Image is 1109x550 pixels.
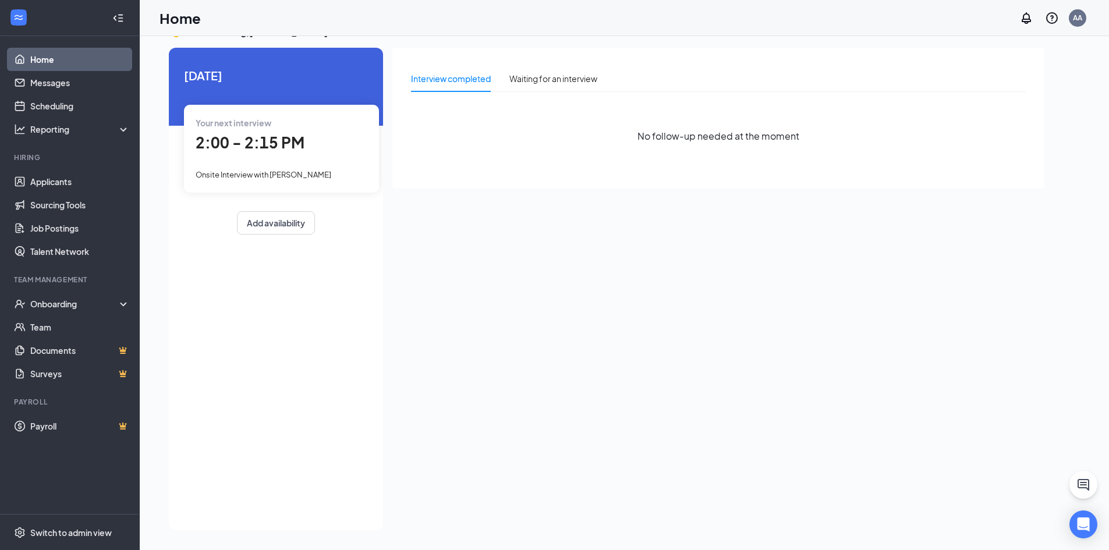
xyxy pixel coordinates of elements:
svg: Collapse [112,12,124,24]
div: Interview completed [411,72,491,85]
a: Sourcing Tools [30,193,130,217]
a: Scheduling [30,94,130,118]
svg: Analysis [14,123,26,135]
a: SurveysCrown [30,362,130,385]
div: Reporting [30,123,130,135]
div: Team Management [14,275,127,285]
div: Onboarding [30,298,120,310]
a: Talent Network [30,240,130,263]
svg: WorkstreamLogo [13,12,24,23]
div: Switch to admin view [30,527,112,538]
a: Applicants [30,170,130,193]
div: Waiting for an interview [509,72,597,85]
div: Payroll [14,397,127,407]
div: AA [1073,13,1082,23]
a: Team [30,315,130,339]
button: ChatActive [1069,471,1097,499]
svg: Settings [14,527,26,538]
svg: ChatActive [1076,478,1090,492]
svg: UserCheck [14,298,26,310]
button: Add availability [237,211,315,235]
span: [DATE] [184,66,368,84]
span: Your next interview [196,118,271,128]
h1: Home [160,8,201,28]
span: No follow-up needed at the moment [637,129,799,143]
a: Messages [30,71,130,94]
svg: Notifications [1019,11,1033,25]
span: 2:00 - 2:15 PM [196,133,304,152]
svg: QuestionInfo [1045,11,1059,25]
div: Hiring [14,152,127,162]
div: Open Intercom Messenger [1069,510,1097,538]
a: DocumentsCrown [30,339,130,362]
span: Onsite Interview with [PERSON_NAME] [196,170,331,179]
a: PayrollCrown [30,414,130,438]
a: Home [30,48,130,71]
a: Job Postings [30,217,130,240]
